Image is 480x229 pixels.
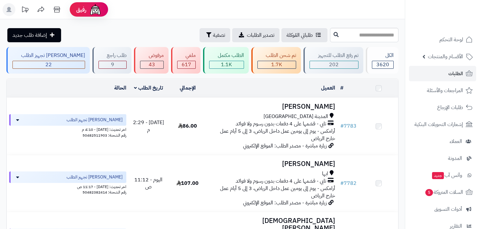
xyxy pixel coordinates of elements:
[409,151,476,166] a: المدونة
[414,120,463,129] span: إشعارات التحويلات البنكية
[409,201,476,217] a: أدوات التسويق
[177,179,199,187] span: 107.00
[250,47,303,74] a: تم شحن الطلب 1.7K
[17,3,33,18] a: تحديثات المنصة
[409,168,476,183] a: وآتس آبجديد
[258,61,296,68] div: 1669
[365,47,400,74] a: الكل3620
[448,154,462,163] span: المدونة
[13,61,85,68] div: 22
[409,100,476,115] a: طلبات الإرجاع
[287,31,313,39] span: طلباتي المُوكلة
[133,47,170,74] a: مرفوض 43
[209,52,244,59] div: الطلب مكتمل
[133,119,164,134] span: [DATE] - 2:29 م
[310,52,358,59] div: تم رفع الطلب للتجهيز
[409,185,476,200] a: السلات المتروكة5
[427,86,463,95] span: المراجعات والأسئلة
[409,83,476,98] a: المراجعات والأسئلة
[409,32,476,47] a: لوحة التحكم
[177,61,196,68] div: 617
[91,47,133,74] a: طلب راجع 9
[257,52,296,59] div: تم شحن الطلب
[232,28,279,42] a: تصدير الطلبات
[321,84,335,92] a: العميل
[177,52,196,59] div: ملغي
[340,122,344,130] span: #
[45,61,52,68] span: 22
[437,103,463,112] span: طلبات الإرجاع
[271,61,282,68] span: 1.7K
[140,52,164,59] div: مرفوض
[448,69,463,78] span: الطلبات
[180,84,196,92] a: الإجمالي
[99,61,127,68] div: 9
[114,84,126,92] a: الحالة
[281,28,327,42] a: طلباتي المُوكلة
[12,52,85,59] div: [PERSON_NAME] تجهيز الطلب
[182,61,191,68] span: 617
[302,47,365,74] a: تم رفع الطلب للتجهيز 202
[439,35,463,44] span: لوحة التحكم
[340,179,344,187] span: #
[83,132,126,138] span: رقم الشحنة: 50482511903
[432,172,444,179] span: جديد
[340,179,357,187] a: #7782
[264,113,328,120] span: المدينة [GEOGRAPHIC_DATA]
[170,47,202,74] a: ملغي 617
[67,174,122,180] span: [PERSON_NAME] تجهيز الطلب
[221,61,232,68] span: 1.1K
[236,120,326,128] span: تابي - قسّمها على 4 دفعات بدون رسوم ولا فوائد
[428,52,463,61] span: الأقسام والمنتجات
[200,28,230,42] button: تصفية
[425,188,463,197] span: السلات المتروكة
[376,61,389,68] span: 3620
[210,103,335,110] h3: [PERSON_NAME]
[437,17,474,31] img: logo-2.png
[149,61,155,68] span: 43
[322,170,328,178] span: ابها
[134,84,163,92] a: تاريخ الطلب
[247,31,274,39] span: تصدير الطلبات
[5,47,91,74] a: [PERSON_NAME] تجهيز الطلب 22
[76,6,86,13] span: رفيق
[409,134,476,149] a: العملاء
[9,126,126,132] div: اخر تحديث: [DATE] - 4:10 م
[209,61,244,68] div: 1058
[236,178,326,185] span: تابي - قسّمها على 4 دفعات بدون رسوم ولا فوائد
[210,160,335,168] h3: [PERSON_NAME]
[425,189,433,196] span: 5
[213,31,225,39] span: تصفية
[220,185,335,200] span: أرامكس - يوم إلى يومين عمل داخل الرياض، 3 إلى 5 أيام عمل خارج الرياض
[111,61,114,68] span: 9
[243,142,327,150] span: زيارة مباشرة - مصدر الطلب: الموقع الإلكتروني
[243,199,327,207] span: زيارة مباشرة - مصدر الطلب: الموقع الإلكتروني
[409,117,476,132] a: إشعارات التحويلات البنكية
[98,52,127,59] div: طلب راجع
[220,127,335,142] span: أرامكس - يوم إلى يومين عمل داخل الرياض، 3 إلى 5 أيام عمل خارج الرياض
[9,183,126,190] div: اخر تحديث: [DATE] - 11:17 ص
[434,205,462,214] span: أدوات التسويق
[140,61,163,68] div: 43
[178,122,197,130] span: 86.00
[83,189,126,195] span: رقم الشحنة: 50482382414
[450,137,462,146] span: العملاء
[67,117,122,123] span: [PERSON_NAME] تجهيز الطلب
[431,171,462,180] span: وآتس آب
[7,28,61,42] a: إضافة طلب جديد
[409,66,476,81] a: الطلبات
[340,84,343,92] a: #
[202,47,250,74] a: الطلب مكتمل 1.1K
[12,31,47,39] span: إضافة طلب جديد
[340,122,357,130] a: #7783
[329,61,339,68] span: 202
[372,52,394,59] div: الكل
[89,3,102,16] img: ai-face.png
[310,61,358,68] div: 202
[134,176,162,191] span: اليوم - 11:12 ص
